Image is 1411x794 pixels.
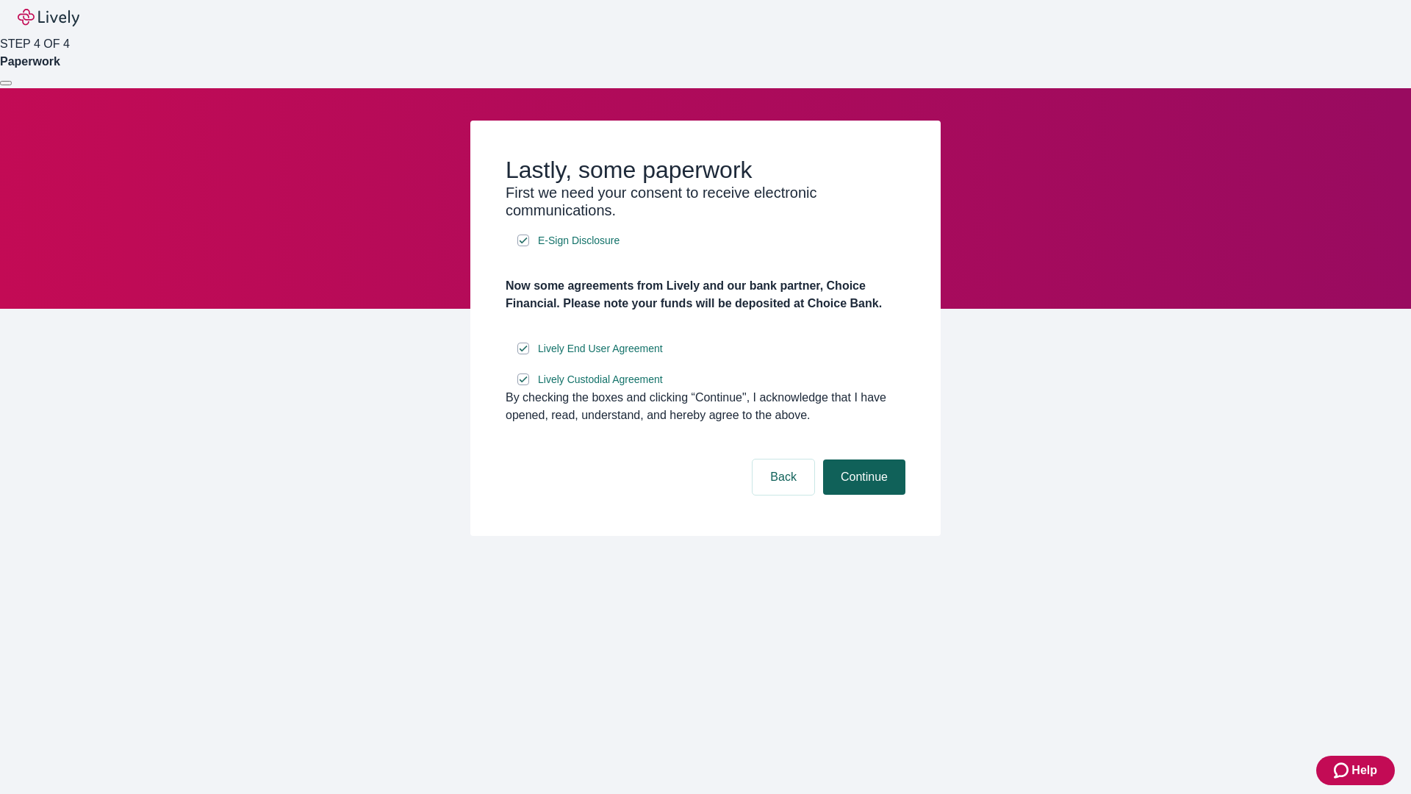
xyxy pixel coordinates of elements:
button: Zendesk support iconHelp [1316,756,1395,785]
span: Lively End User Agreement [538,341,663,357]
button: Continue [823,459,905,495]
a: e-sign disclosure document [535,232,622,250]
h3: First we need your consent to receive electronic communications. [506,184,905,219]
h2: Lastly, some paperwork [506,156,905,184]
a: e-sign disclosure document [535,371,666,389]
span: Help [1351,762,1377,779]
div: By checking the boxes and clicking “Continue", I acknowledge that I have opened, read, understand... [506,389,905,424]
img: Lively [18,9,79,26]
span: Lively Custodial Agreement [538,372,663,387]
h4: Now some agreements from Lively and our bank partner, Choice Financial. Please note your funds wi... [506,277,905,312]
button: Back [753,459,814,495]
svg: Zendesk support icon [1334,762,1351,779]
span: E-Sign Disclosure [538,233,620,248]
a: e-sign disclosure document [535,340,666,358]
